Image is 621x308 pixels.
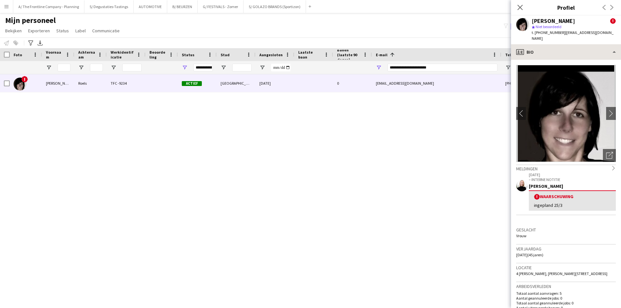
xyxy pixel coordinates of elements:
div: ingepland 25/3 [534,202,611,208]
span: Bekijken [5,28,22,34]
p: Aantal geannuleerde jobs: 0 [516,296,616,301]
button: Open Filtermenu [46,65,52,70]
p: [DATE] [529,172,616,177]
div: 0 [333,74,372,92]
div: Bio [511,44,621,60]
p: Totaal aantal geannuleerde jobs: 0 [516,301,616,305]
p: Totaal aantal aanvragen: 5 [516,291,616,296]
h3: Locatie [516,265,616,271]
div: Roels [74,74,107,92]
div: Foto's pop-up openen [603,149,616,162]
app-action-btn: Geavanceerde filters [27,39,35,47]
span: Vrouw [516,233,527,238]
p: – INTERNE NOTITIE [529,177,616,182]
span: [DATE] (45 jaren) [516,252,543,257]
div: [PERSON_NAME] [532,18,575,24]
h3: Profiel [511,3,621,12]
button: Open Filtermenu [182,65,188,70]
a: Bekijken [3,27,24,35]
span: Laatste baan [298,50,321,59]
div: [PERSON_NAME] [42,74,74,92]
input: Aangesloten Filter Invoer [271,64,290,71]
span: Beoordeling [149,50,166,59]
div: [EMAIL_ADDRESS][DOMAIN_NAME] [372,74,501,92]
span: Communicatie [92,28,120,34]
button: Open Filtermenu [221,65,226,70]
button: G/ FESTIVALS - Zomer [198,0,244,13]
span: Label [75,28,86,34]
input: Werkidentificatie Filter Invoer [122,64,142,71]
img: Tamara Roels [14,78,27,90]
span: Status [56,28,69,34]
span: E-mail [376,52,387,57]
input: E-mail Filter Invoer [387,64,497,71]
span: Mijn personeel [5,16,56,25]
button: A/ The Frontline Company - Planning [13,0,84,13]
h3: Geslacht [516,227,616,233]
button: Open Filtermenu [505,65,511,70]
span: t. [PHONE_NUMBER] [532,30,565,35]
button: Open Filtermenu [111,65,116,70]
span: 4 [PERSON_NAME], [PERSON_NAME][STREET_ADDRESS] [516,271,607,276]
div: [DATE] [256,74,294,92]
a: Communicatie [90,27,122,35]
span: Aangesloten [259,52,283,57]
a: Status [54,27,71,35]
button: AUTOMOTIVE [134,0,167,13]
span: Achternaam [78,50,95,59]
button: S/ GOLAZO BRANDS (Sportizon) [244,0,306,13]
span: Actief [182,81,202,86]
img: Crew avatar of foto [516,65,616,162]
span: Exporteren [28,28,50,34]
span: Foto [14,52,22,57]
button: Iedereen5,303 [511,23,541,30]
span: ! [610,18,616,24]
span: Banen (laatste 90 dagen) [337,48,360,62]
span: Voornaam [46,50,63,59]
span: Telefoon [505,52,522,57]
button: Open Filtermenu [376,65,382,70]
a: Label [73,27,88,35]
span: | [EMAIL_ADDRESS][DOMAIN_NAME] [532,30,614,41]
input: Achternaam Filter Invoer [90,64,103,71]
span: Werkidentificatie [111,50,134,59]
div: Waarschuwing [534,194,611,200]
input: Voornaam Filter Invoer [58,64,71,71]
div: [PHONE_NUMBER] [501,74,584,92]
span: Status [182,52,194,57]
button: Open Filtermenu [78,65,84,70]
button: S/ Degustaties-Tastings [84,0,134,13]
h3: Verjaardag [516,246,616,252]
button: B/ BEURZEN [167,0,198,13]
div: Meldingen [516,165,616,172]
span: Stad [221,52,230,57]
input: Stad Filter Invoer [232,64,252,71]
a: Exporteren [26,27,52,35]
div: [GEOGRAPHIC_DATA] [217,74,256,92]
span: ! [21,76,28,82]
div: [PERSON_NAME] [529,183,616,189]
app-action-btn: Exporteer XLSX [36,39,44,47]
div: TFC -9234 [107,74,146,92]
span: Niet beoordeeld [536,24,561,29]
h3: Arbeidsverleden [516,283,616,289]
button: Open Filtermenu [259,65,265,70]
span: ! [534,194,540,200]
